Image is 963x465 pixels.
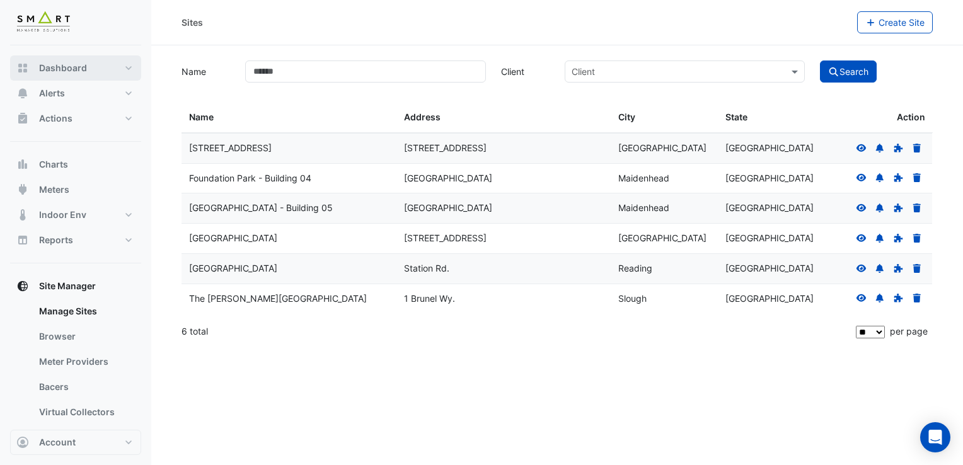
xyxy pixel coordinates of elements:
[897,110,925,125] span: Action
[725,171,817,186] div: [GEOGRAPHIC_DATA]
[725,141,817,156] div: [GEOGRAPHIC_DATA]
[618,261,710,276] div: Reading
[10,273,141,299] button: Site Manager
[725,112,747,122] span: State
[404,112,441,122] span: Address
[189,292,389,306] div: The [PERSON_NAME][GEOGRAPHIC_DATA]
[16,158,29,171] app-icon: Charts
[10,202,141,227] button: Indoor Env
[16,280,29,292] app-icon: Site Manager
[39,112,72,125] span: Actions
[16,62,29,74] app-icon: Dashboard
[10,55,141,81] button: Dashboard
[404,201,604,215] div: [GEOGRAPHIC_DATA]
[29,349,141,374] a: Meter Providers
[182,316,853,347] div: 6 total
[10,430,141,455] button: Account
[10,177,141,202] button: Meters
[890,326,928,336] span: per page
[911,202,923,213] a: Delete Site
[618,112,635,122] span: City
[16,209,29,221] app-icon: Indoor Env
[15,10,72,35] img: Company Logo
[911,293,923,304] a: Delete Site
[16,87,29,100] app-icon: Alerts
[920,422,950,452] div: Open Intercom Messenger
[189,261,389,276] div: [GEOGRAPHIC_DATA]
[911,263,923,273] a: Delete Site
[10,106,141,131] button: Actions
[911,173,923,183] a: Delete Site
[879,17,925,28] span: Create Site
[39,234,73,246] span: Reports
[618,201,710,215] div: Maidenhead
[404,231,604,246] div: [STREET_ADDRESS]
[174,60,238,83] label: Name
[189,201,389,215] div: [GEOGRAPHIC_DATA] - Building 05
[39,209,86,221] span: Indoor Env
[39,280,96,292] span: Site Manager
[182,16,203,29] div: Sites
[820,60,877,83] button: Search
[39,436,76,449] span: Account
[404,261,604,276] div: Station Rd.
[725,261,817,276] div: [GEOGRAPHIC_DATA]
[189,171,389,186] div: Foundation Park - Building 04
[911,142,923,153] a: Delete Site
[618,231,710,246] div: [GEOGRAPHIC_DATA]
[29,374,141,399] a: Bacers
[404,171,604,186] div: [GEOGRAPHIC_DATA]
[39,183,69,196] span: Meters
[16,234,29,246] app-icon: Reports
[10,227,141,253] button: Reports
[618,171,710,186] div: Maidenhead
[39,62,87,74] span: Dashboard
[189,112,214,122] span: Name
[29,425,141,450] a: Network Providers
[29,299,141,324] a: Manage Sites
[911,233,923,243] a: Delete Site
[725,231,817,246] div: [GEOGRAPHIC_DATA]
[16,112,29,125] app-icon: Actions
[618,292,710,306] div: Slough
[725,201,817,215] div: [GEOGRAPHIC_DATA]
[29,399,141,425] a: Virtual Collectors
[39,158,68,171] span: Charts
[618,141,710,156] div: [GEOGRAPHIC_DATA]
[10,152,141,177] button: Charts
[10,81,141,106] button: Alerts
[857,11,933,33] button: Create Site
[493,60,557,83] label: Client
[725,292,817,306] div: [GEOGRAPHIC_DATA]
[404,141,604,156] div: [STREET_ADDRESS]
[404,292,604,306] div: 1 Brunel Wy.
[189,231,389,246] div: [GEOGRAPHIC_DATA]
[16,183,29,196] app-icon: Meters
[189,141,389,156] div: [STREET_ADDRESS]
[29,324,141,349] a: Browser
[39,87,65,100] span: Alerts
